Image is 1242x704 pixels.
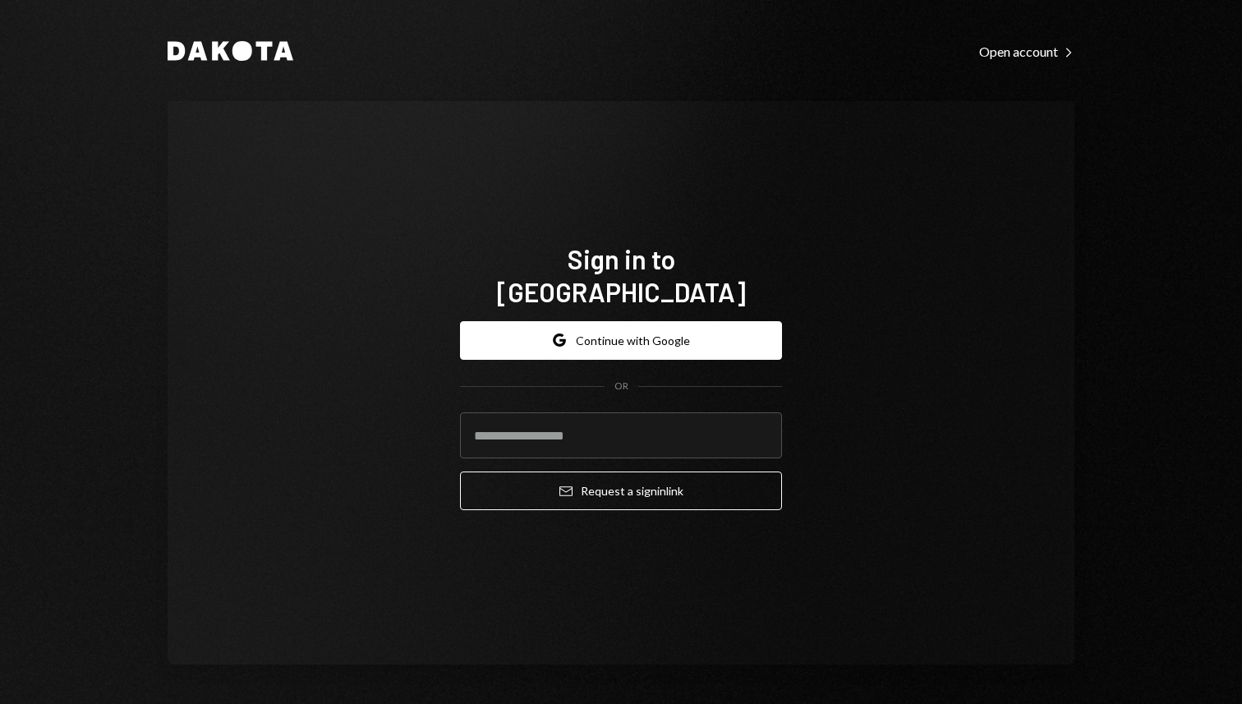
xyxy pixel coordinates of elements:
div: Open account [979,44,1074,60]
button: Continue with Google [460,321,782,360]
h1: Sign in to [GEOGRAPHIC_DATA] [460,242,782,308]
a: Open account [979,42,1074,60]
div: OR [614,380,628,393]
button: Request a signinlink [460,472,782,510]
